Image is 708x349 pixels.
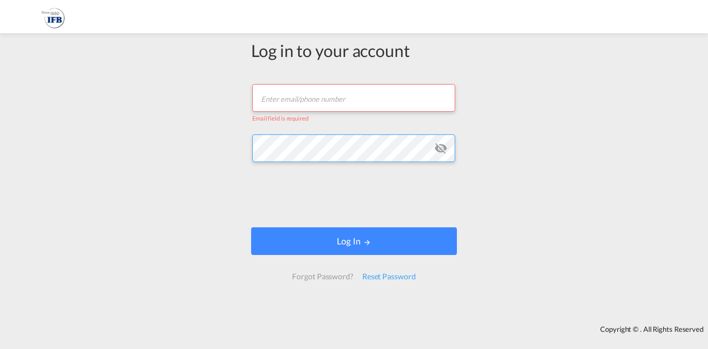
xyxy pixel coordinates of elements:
[358,267,420,287] div: Reset Password
[434,142,447,155] md-icon: icon-eye-off
[17,4,91,29] img: c8e2f150251911ee8d1b973dd8a477fe.png
[251,39,457,62] div: Log in to your account
[252,114,309,122] span: Email field is required
[270,173,438,216] iframe: reCAPTCHA
[252,84,455,112] input: Enter email/phone number
[251,227,457,255] button: LOGIN
[288,267,357,287] div: Forgot Password?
